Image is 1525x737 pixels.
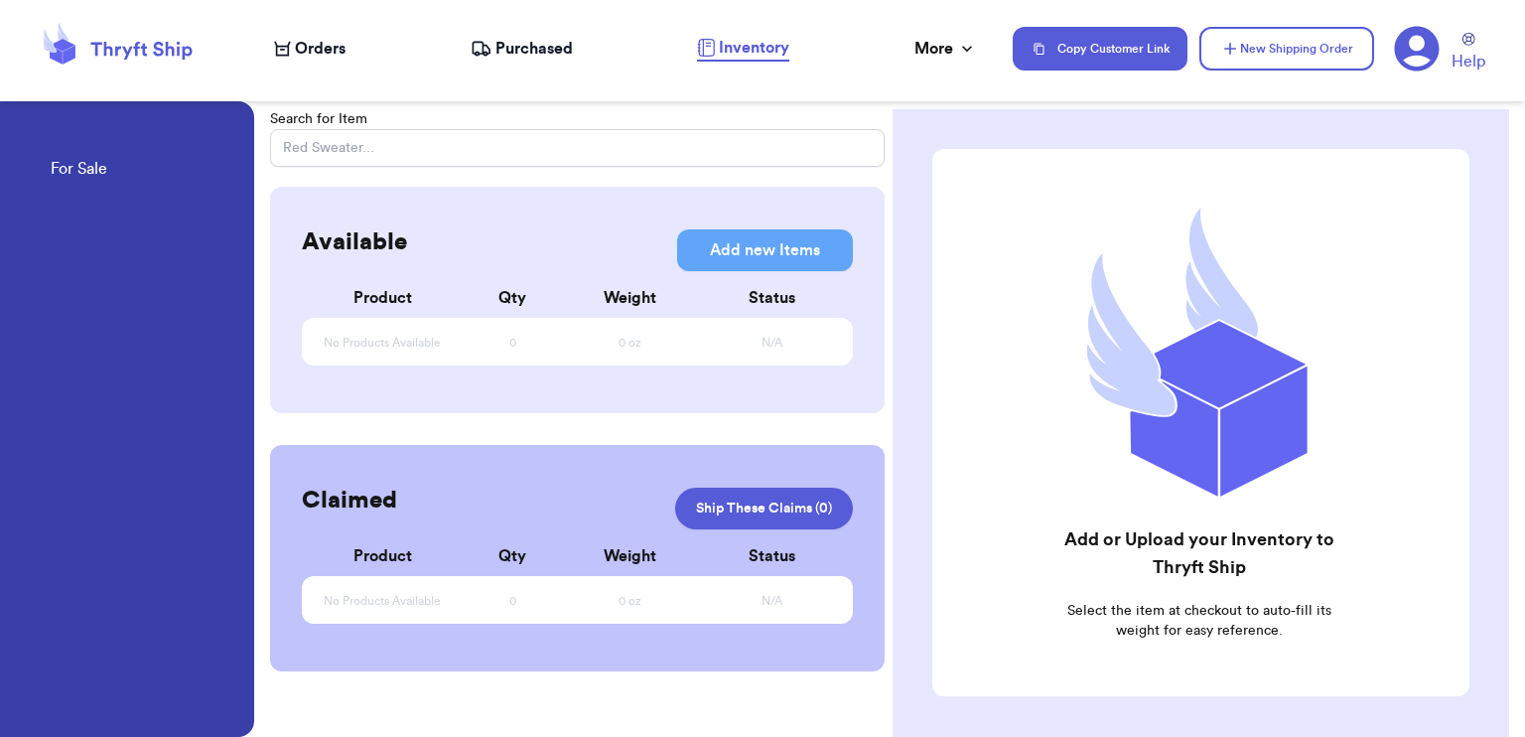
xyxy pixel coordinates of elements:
[762,594,782,609] span: N/A
[619,336,641,351] span: 0 oz
[324,336,441,351] span: No Products Available
[554,544,708,568] div: Weight
[302,226,407,258] h2: Available
[509,336,516,351] span: 0
[51,157,107,185] a: For Sale
[1013,27,1187,71] button: Copy Customer Link
[318,544,448,568] div: Product
[324,594,441,609] span: No Products Available
[677,229,853,271] button: Add new Items
[448,544,578,568] div: Qty
[509,594,516,609] span: 0
[1452,33,1485,74] a: Help
[762,336,782,351] span: N/A
[495,37,573,61] span: Purchased
[1048,525,1349,581] h2: Add or Upload your Inventory to Thryft Ship
[707,544,837,568] div: Status
[274,37,346,61] a: Orders
[697,36,789,62] a: Inventory
[318,286,448,310] div: Product
[675,488,853,529] a: Ship These Claims (0)
[554,286,708,310] div: Weight
[1048,601,1349,641] p: Select the item at checkout to auto-fill its weight for easy reference.
[448,286,578,310] div: Qty
[914,37,977,61] div: More
[719,36,789,60] span: Inventory
[295,37,346,61] span: Orders
[302,485,397,516] h2: Claimed
[707,286,837,310] div: Status
[1199,27,1374,71] button: New Shipping Order
[619,594,641,609] span: 0 oz
[471,37,573,61] a: Purchased
[1452,50,1485,74] span: Help
[270,109,885,129] p: Search for Item
[270,129,885,167] input: Red Sweater...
